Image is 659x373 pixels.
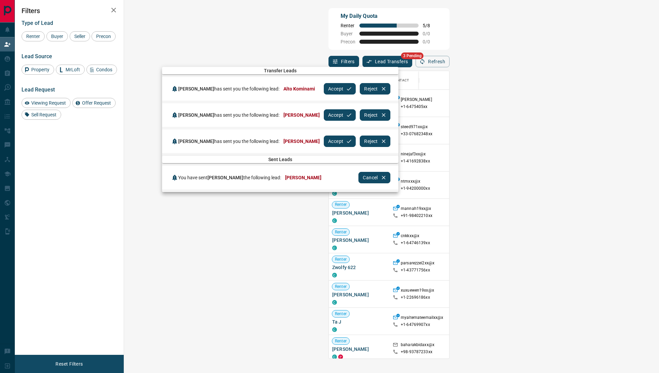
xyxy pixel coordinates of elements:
[178,139,279,144] span: has sent you the following lead:
[360,109,390,121] button: Reject
[162,157,398,162] span: Sent Leads
[358,172,390,183] button: Cancel
[178,86,279,91] span: has sent you the following lead:
[178,112,214,118] span: [PERSON_NAME]
[162,68,398,73] span: Transfer Leads
[324,136,356,147] button: Accept
[178,112,279,118] span: has sent you the following lead:
[178,86,214,91] span: [PERSON_NAME]
[283,139,320,144] span: [PERSON_NAME]
[178,175,281,180] span: You have sent the following lead:
[360,83,390,95] button: Reject
[324,83,356,95] button: Accept
[283,86,315,91] span: Alto Kominami
[324,109,356,121] button: Accept
[283,112,320,118] span: [PERSON_NAME]
[360,136,390,147] button: Reject
[178,139,214,144] span: [PERSON_NAME]
[207,175,243,180] span: [PERSON_NAME]
[285,175,321,180] span: [PERSON_NAME]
